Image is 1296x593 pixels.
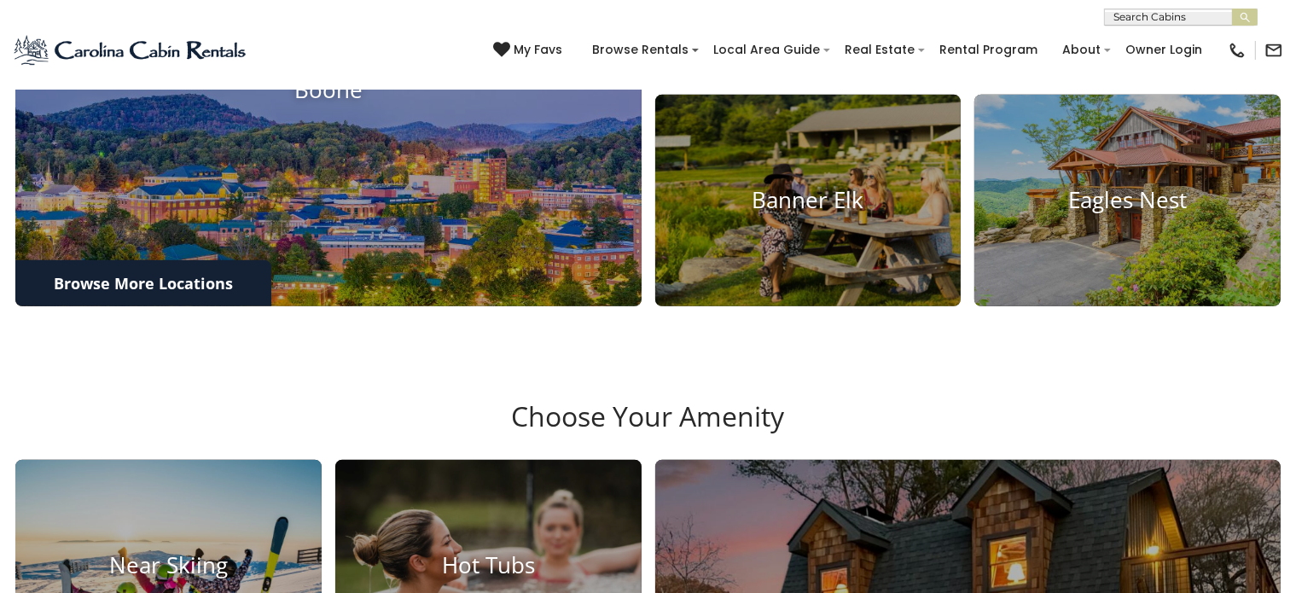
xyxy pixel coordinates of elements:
[705,37,828,63] a: Local Area Guide
[584,37,697,63] a: Browse Rentals
[1054,37,1109,63] a: About
[655,187,962,213] h4: Banner Elk
[15,552,322,578] h4: Near Skiing
[493,41,567,60] a: My Favs
[974,95,1281,306] a: Eagles Nest
[13,400,1283,460] h3: Choose Your Amenity
[15,260,271,306] a: Browse More Locations
[655,95,962,306] a: Banner Elk
[15,77,642,103] h4: Boone
[1228,41,1247,60] img: phone-regular-black.png
[13,33,249,67] img: Blue-2.png
[836,37,923,63] a: Real Estate
[974,187,1281,213] h4: Eagles Nest
[1264,41,1283,60] img: mail-regular-black.png
[1117,37,1211,63] a: Owner Login
[514,41,562,59] span: My Favs
[335,552,642,578] h4: Hot Tubs
[931,37,1046,63] a: Rental Program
